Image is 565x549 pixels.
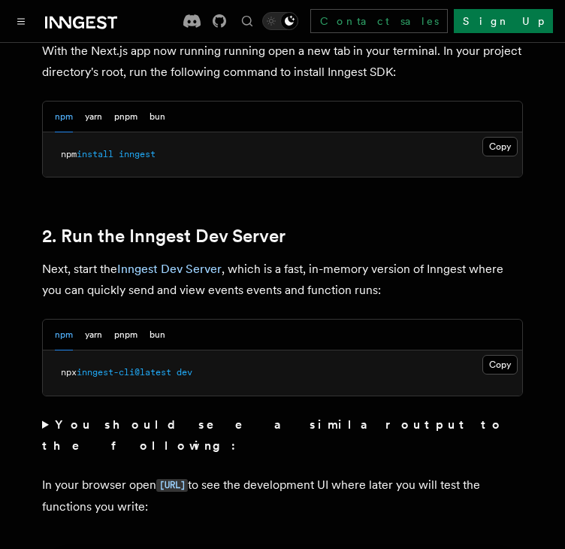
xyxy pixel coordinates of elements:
[454,9,553,33] a: Sign Up
[117,262,222,276] a: Inngest Dev Server
[262,12,298,30] button: Toggle dark mode
[238,12,256,30] button: Find something...
[114,320,137,350] button: pnpm
[55,320,73,350] button: npm
[310,9,448,33] a: Contact sales
[482,137,518,156] button: Copy
[85,102,102,132] button: yarn
[114,102,137,132] button: pnpm
[77,367,171,378] span: inngest-cli@latest
[156,478,188,492] a: [URL]
[85,320,102,350] button: yarn
[12,12,30,30] button: Toggle navigation
[61,367,77,378] span: npx
[156,479,188,492] code: [URL]
[177,367,192,378] span: dev
[55,102,73,132] button: npm
[150,102,165,132] button: bun
[119,149,156,159] span: inngest
[77,149,113,159] span: install
[42,475,523,517] p: In your browser open to see the development UI where later you will test the functions you write:
[42,414,523,456] summary: You should see a similar output to the following:
[150,320,165,350] button: bun
[42,259,523,301] p: Next, start the , which is a fast, in-memory version of Inngest where you can quickly send and vi...
[61,149,77,159] span: npm
[482,355,518,375] button: Copy
[42,226,286,247] a: 2. Run the Inngest Dev Server
[42,417,504,453] strong: You should see a similar output to the following:
[42,41,523,83] p: With the Next.js app now running running open a new tab in your terminal. In your project directo...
